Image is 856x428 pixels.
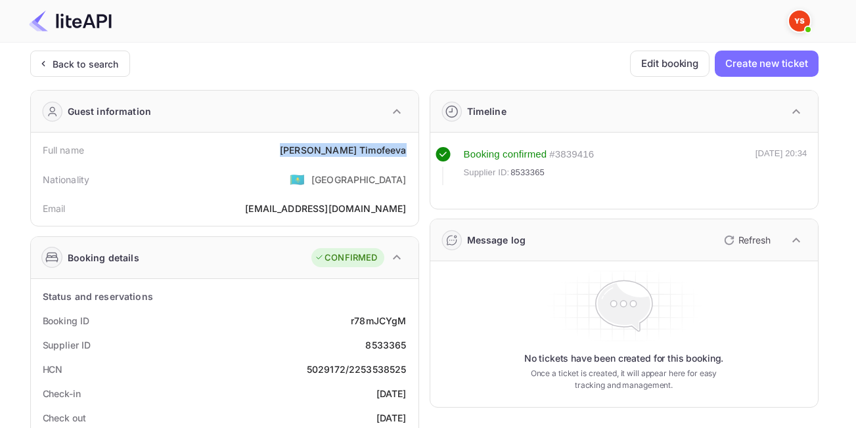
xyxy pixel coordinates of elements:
p: Refresh [738,233,771,247]
div: CONFIRMED [315,251,377,265]
div: Status and reservations [43,289,153,303]
img: LiteAPI Logo [29,11,112,32]
button: Create new ticket [715,51,818,77]
div: Supplier ID [43,338,91,352]
div: Booking details [68,251,139,265]
button: Refresh [716,230,776,251]
div: 8533365 [365,338,406,352]
div: HCN [43,362,63,376]
div: [DATE] 20:34 [755,147,807,185]
div: 5029172/2253538525 [307,362,407,376]
div: Booking ID [43,314,89,328]
div: Full name [43,143,84,157]
div: Check-in [43,387,81,400]
div: Message log [467,233,526,247]
img: Yandex Support [789,11,810,32]
div: # 3839416 [549,147,594,162]
span: Supplier ID: [464,166,510,179]
button: Edit booking [630,51,710,77]
div: [PERSON_NAME] Timofeeva [280,143,406,157]
div: [EMAIL_ADDRESS][DOMAIN_NAME] [245,202,406,215]
div: Back to search [53,57,119,71]
span: United States [290,167,305,191]
div: [DATE] [376,387,407,400]
div: Timeline [467,104,507,118]
div: Booking confirmed [464,147,547,162]
div: Guest information [68,104,152,118]
p: Once a ticket is created, it will appear here for easy tracking and management. [520,368,728,391]
div: Email [43,202,66,215]
div: r78mJCYgM [351,314,406,328]
div: Nationality [43,173,90,186]
span: 8533365 [510,166,545,179]
p: No tickets have been created for this booking. [524,352,724,365]
div: [DATE] [376,411,407,425]
div: [GEOGRAPHIC_DATA] [311,173,407,186]
div: Check out [43,411,86,425]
